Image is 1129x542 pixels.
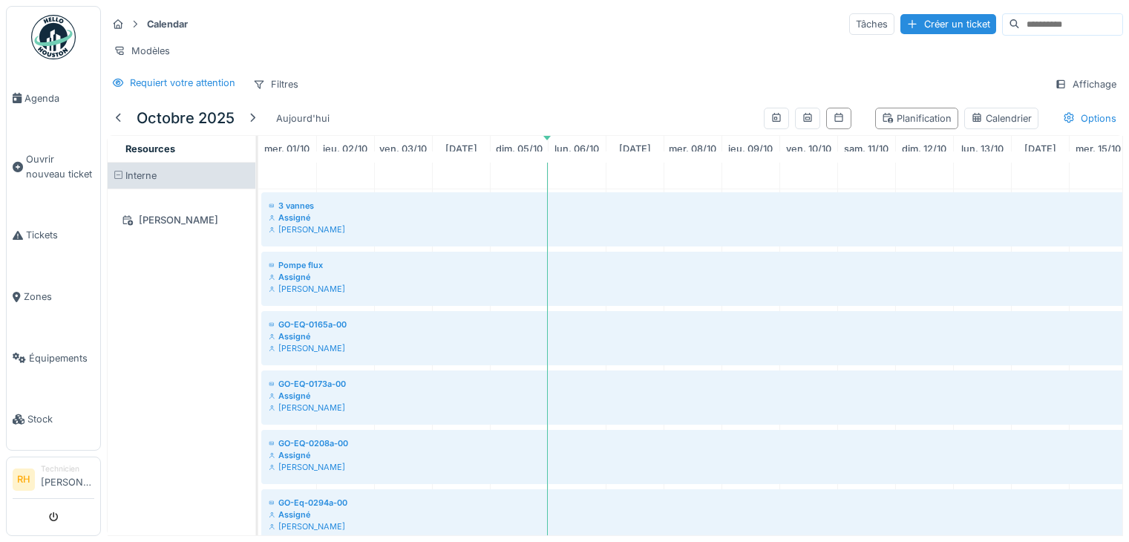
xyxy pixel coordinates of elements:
[24,290,94,304] span: Zones
[319,139,371,159] a: 2 octobre 2025
[1021,139,1060,159] a: 14 octobre 2025
[849,13,894,35] div: Tâches
[24,91,94,105] span: Agenda
[125,143,175,154] span: Resources
[41,463,94,474] div: Technicien
[782,139,835,159] a: 10 octobre 2025
[724,139,776,159] a: 9 octobre 2025
[551,139,603,159] a: 6 octobre 2025
[117,211,246,229] div: [PERSON_NAME]
[840,139,892,159] a: 11 octobre 2025
[1072,139,1125,159] a: 15 octobre 2025
[442,139,481,159] a: 4 octobre 2025
[107,40,177,62] div: Modèles
[141,17,194,31] strong: Calendar
[13,463,94,499] a: RH Technicien[PERSON_NAME]
[900,14,996,34] div: Créer un ticket
[13,468,35,491] li: RH
[7,389,100,451] a: Stock
[492,139,546,159] a: 5 octobre 2025
[7,68,100,129] a: Agenda
[137,109,235,127] h5: octobre 2025
[31,15,76,59] img: Badge_color-CXgf-gQk.svg
[1048,74,1123,95] div: Affichage
[26,152,94,180] span: Ouvrir nouveau ticket
[27,412,94,426] span: Stock
[26,228,94,242] span: Tickets
[270,108,336,128] div: Aujourd'hui
[29,351,94,365] span: Équipements
[1056,108,1123,129] div: Options
[958,139,1007,159] a: 13 octobre 2025
[665,139,720,159] a: 8 octobre 2025
[246,74,305,95] div: Filtres
[125,170,157,181] span: Interne
[615,139,655,159] a: 7 octobre 2025
[130,76,235,90] div: Requiert votre attention
[261,139,313,159] a: 1 octobre 2025
[7,327,100,389] a: Équipements
[971,111,1032,125] div: Calendrier
[898,139,950,159] a: 12 octobre 2025
[7,266,100,327] a: Zones
[882,111,952,125] div: Planification
[41,463,94,495] li: [PERSON_NAME]
[7,129,100,205] a: Ouvrir nouveau ticket
[376,139,431,159] a: 3 octobre 2025
[7,205,100,267] a: Tickets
